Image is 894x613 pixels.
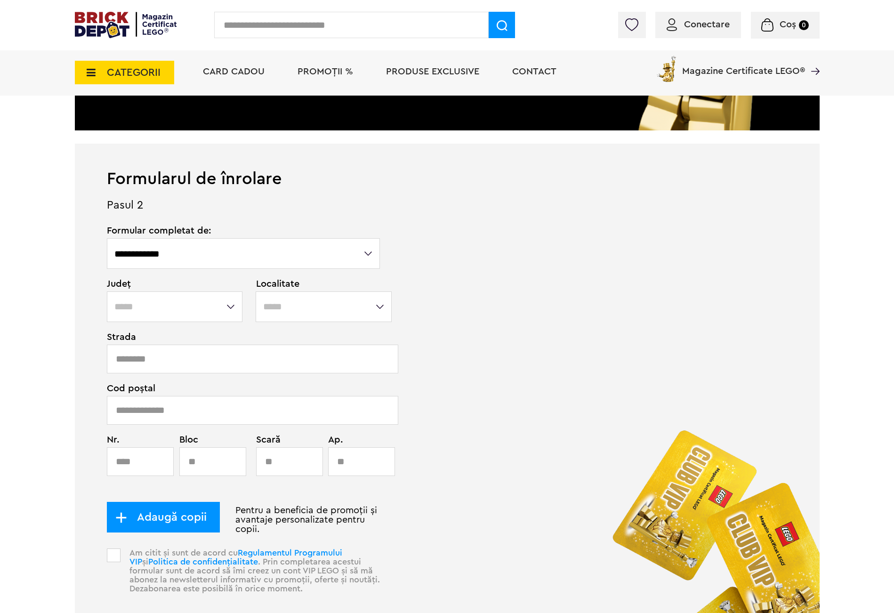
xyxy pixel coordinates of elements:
span: Adaugă copii [127,512,207,522]
small: 0 [799,20,809,30]
a: Card Cadou [203,67,265,76]
h1: Formularul de înrolare [75,144,820,187]
span: Bloc [179,435,241,444]
span: Cod poștal [107,384,381,393]
span: Formular completat de: [107,226,381,235]
span: Conectare [684,20,730,29]
p: Pasul 2 [75,201,820,226]
a: Contact [512,67,556,76]
span: CATEGORII [107,67,161,78]
span: Ap. [328,435,367,444]
span: Localitate [256,279,381,289]
p: Am citit și sunt de acord cu și . Prin completarea acestui formular sunt de acord să îmi creez un... [123,548,381,609]
a: Produse exclusive [386,67,479,76]
a: Magazine Certificate LEGO® [805,54,820,64]
span: Coș [780,20,796,29]
span: Județ [107,279,244,289]
a: Conectare [667,20,730,29]
span: Magazine Certificate LEGO® [682,54,805,76]
img: add_child [115,512,127,524]
a: Politica de confidențialitate [148,557,258,566]
p: Pentru a beneficia de promoții și avantaje personalizate pentru copii. [107,506,381,534]
a: Regulamentul Programului VIP [129,548,342,566]
span: Scară [256,435,306,444]
a: PROMOȚII % [298,67,353,76]
span: Nr. [107,435,169,444]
